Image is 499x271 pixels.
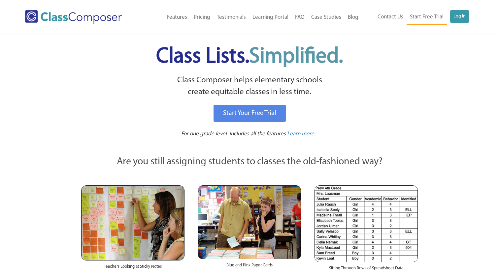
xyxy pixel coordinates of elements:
a: Case Studies [308,10,345,25]
a: FAQ [292,10,308,25]
img: Class Composer [25,10,122,24]
span: Learn more. [287,131,316,137]
img: Teachers Looking at Sticky Notes [81,185,184,260]
a: Blog [345,10,362,25]
a: Contact Us [374,10,407,24]
a: Learn more. [287,130,316,138]
span: Class Lists. [156,46,343,68]
a: Start Your Free Trial [214,105,286,122]
nav: Header Menu [142,10,362,25]
a: Log In [450,10,469,23]
a: Start Free Trial [407,10,447,25]
p: Are you still assigning students to classes the old-fashioned way? [81,155,418,169]
nav: Header Menu [362,10,469,25]
img: Spreadsheets [315,185,418,262]
p: Class Composer helps elementary schools create equitable classes in less time. [80,74,419,98]
span: Simplified. [249,46,343,68]
a: Learning Portal [249,10,292,25]
a: Pricing [190,10,214,25]
a: Features [164,10,190,25]
span: Start Your Free Trial [223,110,276,117]
a: Testimonials [214,10,249,25]
img: Blue and Pink Paper Cards [198,185,301,259]
span: For one grade level. Includes all the features. [181,131,287,137]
